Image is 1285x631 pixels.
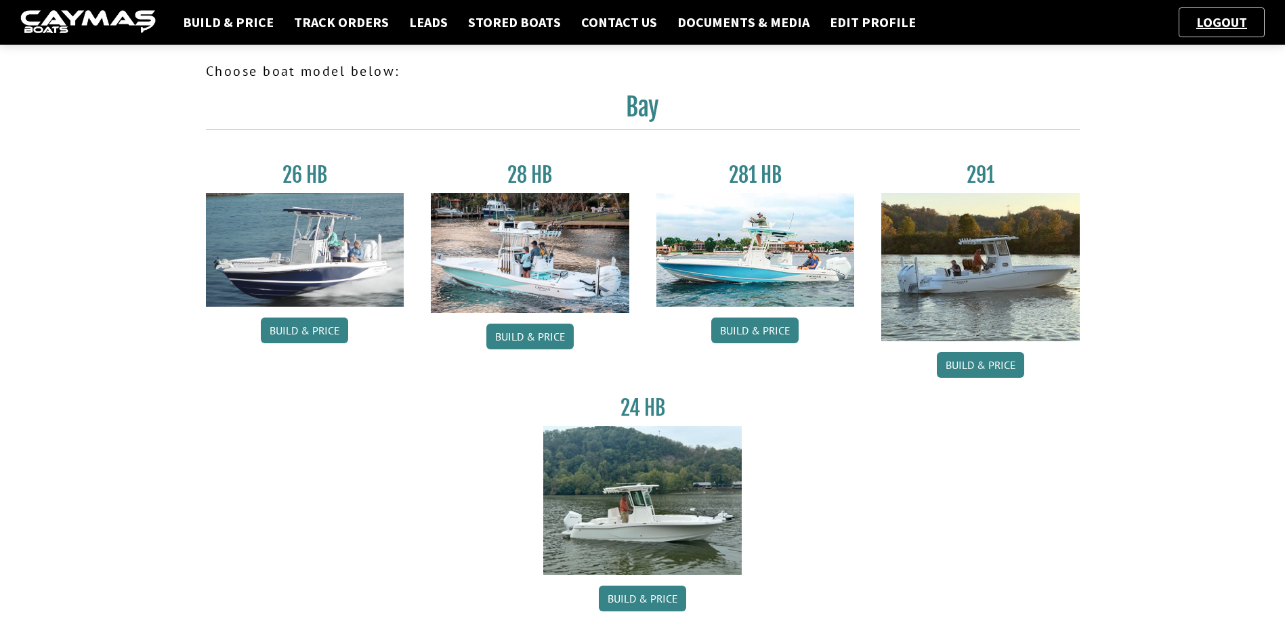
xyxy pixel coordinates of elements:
img: 28_hb_thumbnail_for_caymas_connect.jpg [431,193,629,313]
img: 24_HB_thumbnail.jpg [543,426,742,574]
a: Edit Profile [823,14,923,31]
img: 26_new_photo_resized.jpg [206,193,404,307]
a: Build & Price [176,14,280,31]
a: Leads [402,14,455,31]
a: Logout [1189,14,1254,30]
img: 291_Thumbnail.jpg [881,193,1080,341]
a: Build & Price [486,324,574,349]
h3: 28 HB [431,162,629,188]
a: Stored Boats [461,14,568,31]
a: Contact Us [574,14,664,31]
h3: 291 [881,162,1080,188]
h3: 281 HB [656,162,855,188]
a: Build & Price [261,318,348,343]
img: 28-hb-twin.jpg [656,193,855,307]
a: Build & Price [711,318,799,343]
h2: Bay [206,92,1080,130]
h3: 26 HB [206,162,404,188]
a: Build & Price [937,352,1024,378]
p: Choose boat model below: [206,61,1080,81]
a: Build & Price [599,586,686,611]
h3: 24 HB [543,395,742,420]
a: Documents & Media [671,14,816,31]
a: Track Orders [287,14,396,31]
img: caymas-dealer-connect-2ed40d3bc7270c1d8d7ffb4b79bf05adc795679939227970def78ec6f6c03838.gif [20,10,156,35]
